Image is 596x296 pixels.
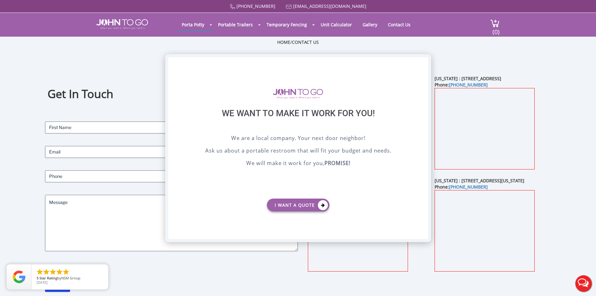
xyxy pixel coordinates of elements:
p: We are a local company. Your next door neighbor! [184,134,412,143]
li:  [36,268,43,276]
img: Review Rating [13,271,25,283]
div: X [418,57,428,68]
span: by [37,276,103,281]
p: We will make it work for you, [184,159,412,169]
span: [DATE] [37,280,48,285]
p: Ask us about a portable restroom that will fit your budget and needs. [184,147,412,156]
li:  [62,268,70,276]
li:  [56,268,63,276]
div: We want to make it work for you! [184,108,412,134]
img: logo of viptogo [273,89,323,99]
span: 5 [37,276,38,280]
li:  [43,268,50,276]
a: I want a Quote [267,199,329,211]
span: NSM Group [61,276,80,280]
span: Star Rating [39,276,57,280]
button: Live Chat [571,271,596,296]
li:  [49,268,57,276]
b: PROMISE! [324,159,350,167]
